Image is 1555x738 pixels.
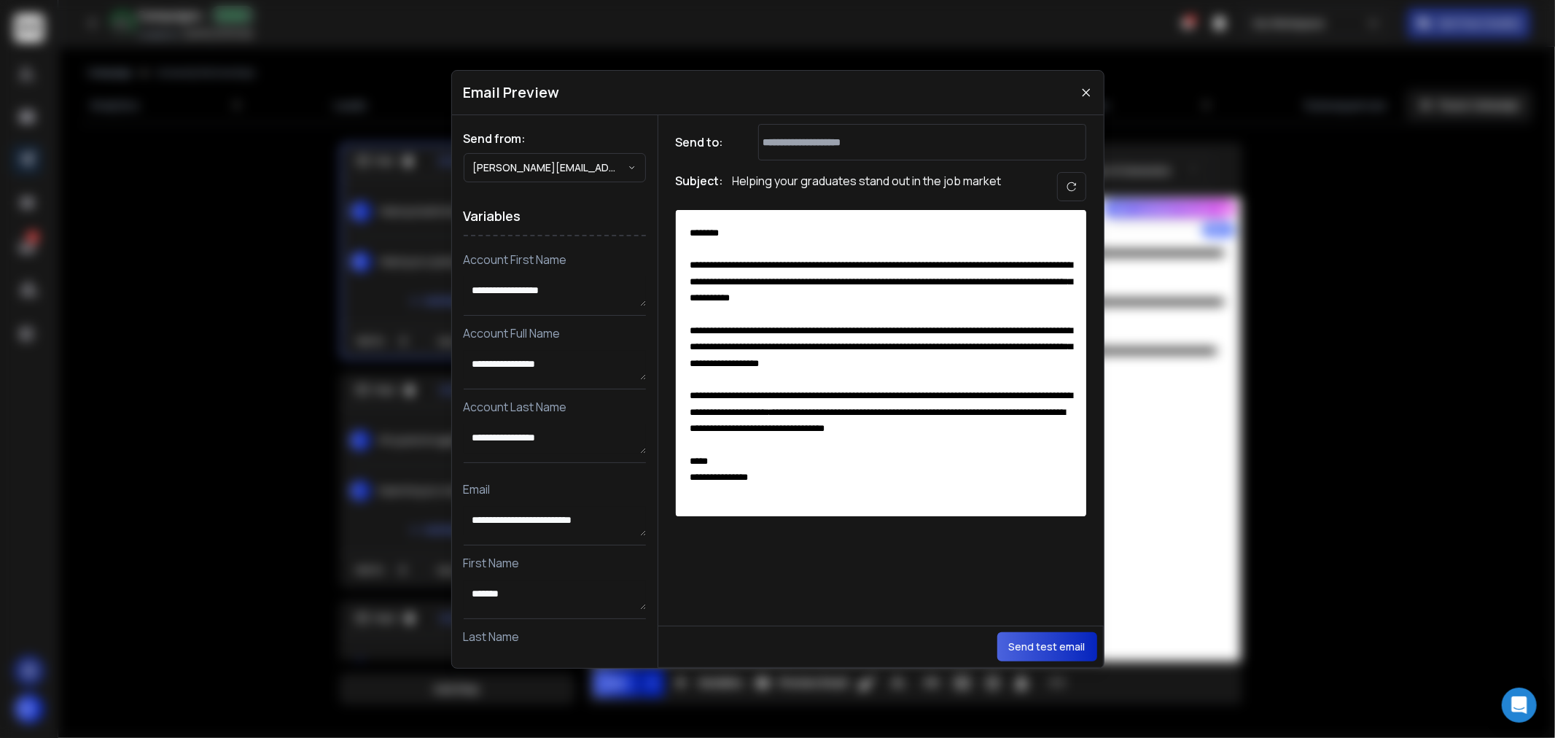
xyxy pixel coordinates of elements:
p: First Name [464,554,646,572]
p: Email [464,481,646,498]
div: Open Intercom Messenger [1502,688,1537,723]
p: Account Full Name [464,325,646,342]
h1: Variables [464,197,646,236]
h1: Subject: [676,172,724,201]
button: Send test email [997,632,1097,661]
p: Helping your graduates stand out in the job market [733,172,1002,201]
p: Last Name [464,628,646,645]
p: Account First Name [464,251,646,268]
h1: Send to: [676,133,734,151]
p: Account Last Name [464,398,646,416]
h1: Email Preview [464,82,560,103]
h1: Send from: [464,130,646,147]
p: [PERSON_NAME][EMAIL_ADDRESS][DOMAIN_NAME] [473,160,628,175]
